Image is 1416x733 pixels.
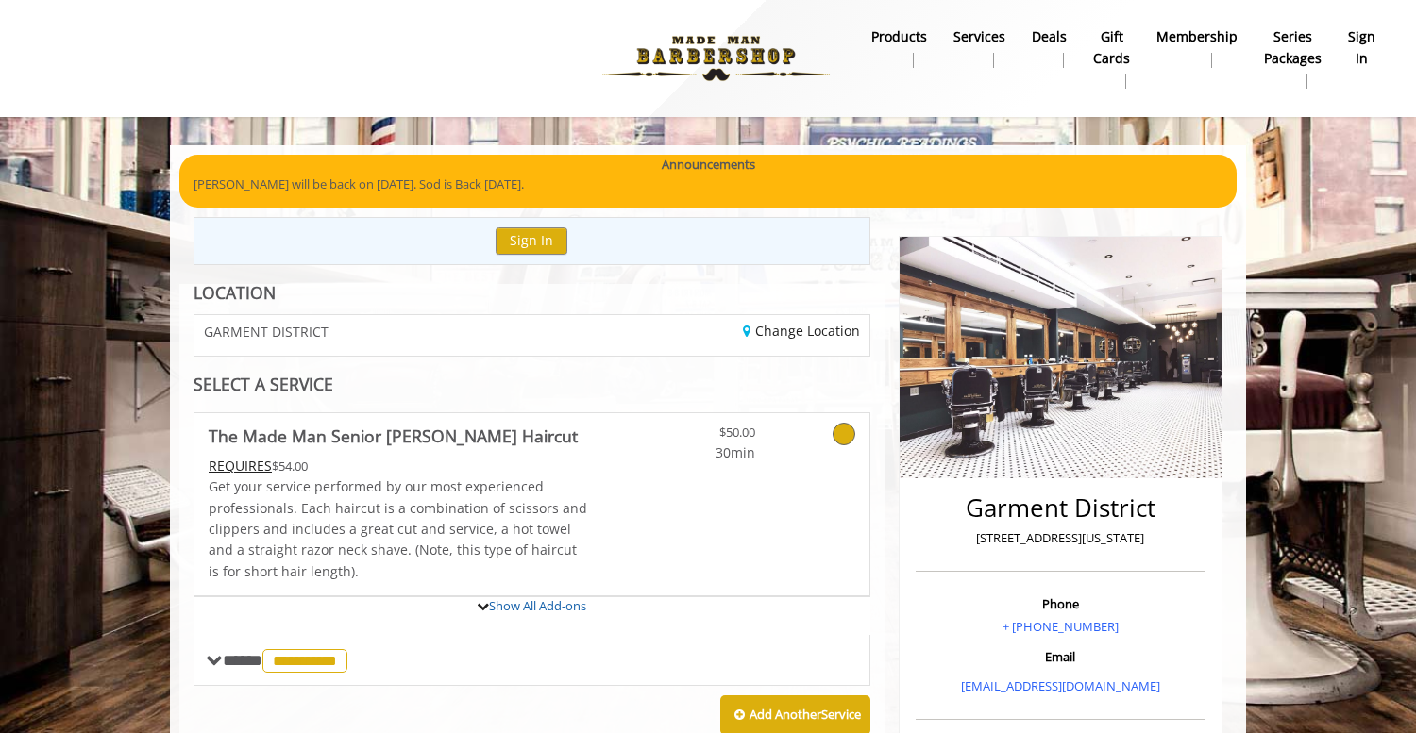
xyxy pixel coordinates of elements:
b: sign in [1348,26,1375,69]
a: Productsproducts [858,24,940,73]
b: The Made Man Senior [PERSON_NAME] Haircut [209,423,578,449]
span: 30min [644,442,755,463]
button: Sign In [496,227,567,255]
img: Made Man Barbershop logo [586,7,846,110]
a: + [PHONE_NUMBER] [1003,618,1119,635]
a: sign insign in [1335,24,1389,73]
div: SELECT A SERVICE [194,375,870,393]
h3: Phone [920,597,1201,610]
a: DealsDeals [1019,24,1080,73]
b: Series packages [1264,26,1322,69]
a: ServicesServices [940,24,1019,73]
span: GARMENT DISTRICT [204,325,329,339]
a: Show All Add-ons [489,597,586,614]
a: $50.00 [644,413,755,463]
a: [EMAIL_ADDRESS][DOMAIN_NAME] [961,677,1160,694]
h3: Email [920,650,1201,663]
div: The Made Man Senior Barber Haircut Add-onS [194,595,870,597]
a: Series packagesSeries packages [1251,24,1335,93]
a: MembershipMembership [1143,24,1251,73]
b: Announcements [662,155,755,175]
p: [STREET_ADDRESS][US_STATE] [920,528,1201,548]
b: gift cards [1093,26,1130,69]
b: LOCATION [194,281,276,304]
p: [PERSON_NAME] will be back on [DATE]. Sod is Back [DATE]. [194,175,1222,194]
a: Change Location [743,322,860,340]
div: $54.00 [209,456,588,476]
b: Membership [1156,26,1238,47]
b: products [871,26,927,47]
span: This service needs some Advance to be paid before we block your appointment [209,457,272,475]
p: Get your service performed by our most experienced professionals. Each haircut is a combination o... [209,476,588,582]
b: Add Another Service [750,706,861,723]
h2: Garment District [920,494,1201,522]
b: Services [953,26,1005,47]
b: Deals [1032,26,1067,47]
a: Gift cardsgift cards [1080,24,1143,93]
